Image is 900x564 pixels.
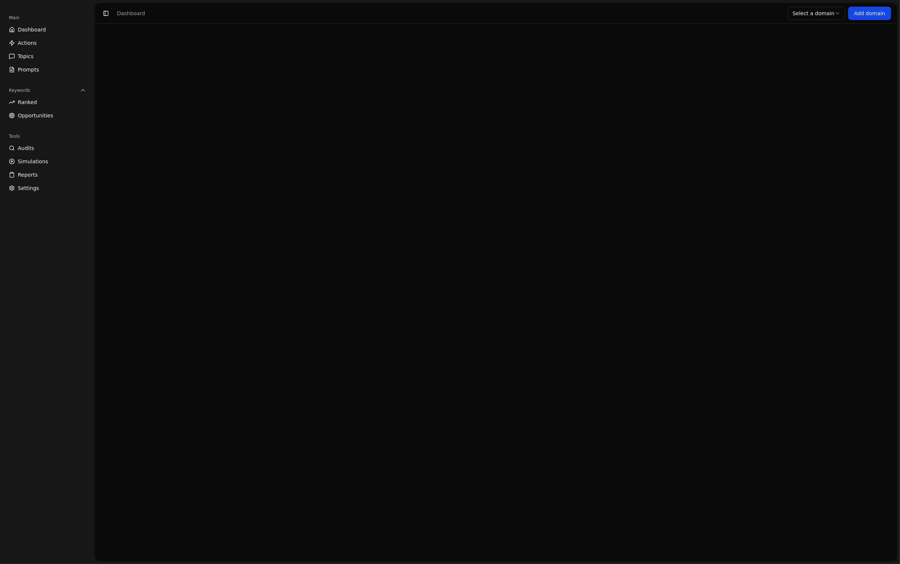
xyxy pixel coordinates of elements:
a: Dashboard [6,24,89,36]
a: Add domain [848,7,891,20]
span: Topics [18,53,34,60]
a: Opportunities [6,110,89,121]
a: Audits [6,142,89,154]
span: Reports [18,171,38,178]
span: Settings [18,184,39,192]
a: Prompts [6,64,89,76]
a: Actions [6,37,89,49]
span: Dashboard [18,26,46,33]
div: Main [6,12,89,24]
span: Ranked [18,99,37,106]
span: Prompts [18,66,39,73]
a: Settings [6,182,89,194]
div: Tools [6,130,89,142]
a: Ranked [6,96,89,108]
a: Reports [6,169,89,181]
a: Topics [6,50,89,62]
span: Audits [18,144,34,152]
button: Keywords [6,84,89,96]
span: Opportunities [18,112,53,119]
div: Dashboard [117,10,145,17]
span: Actions [18,39,37,47]
a: Simulations [6,156,89,167]
span: Simulations [18,158,48,165]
